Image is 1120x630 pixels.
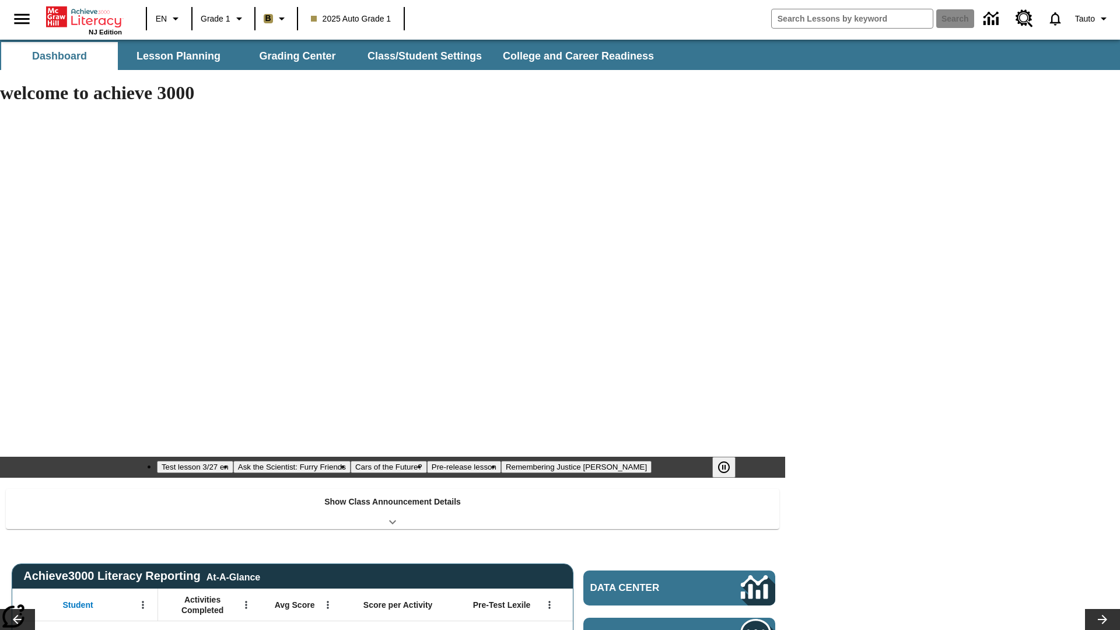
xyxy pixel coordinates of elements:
[494,42,663,70] button: College and Career Readiness
[6,489,779,529] div: Show Class Announcement Details
[233,461,351,473] button: Slide 2 Ask the Scientist: Furry Friends
[164,594,241,615] span: Activities Completed
[150,8,188,29] button: Language: EN, Select a language
[351,461,427,473] button: Slide 3 Cars of the Future?
[712,457,736,478] button: Pause
[1085,609,1120,630] button: Lesson carousel, Next
[501,461,652,473] button: Slide 5 Remembering Justice O'Connor
[583,570,775,605] a: Data Center
[712,457,747,478] div: Pause
[134,596,152,614] button: Open Menu
[89,29,122,36] span: NJ Edition
[46,5,122,29] a: Home
[265,11,271,26] span: B
[311,13,391,25] span: 2025 Auto Grade 1
[358,42,491,70] button: Class/Student Settings
[324,496,461,508] p: Show Class Announcement Details
[363,600,433,610] span: Score per Activity
[427,461,501,473] button: Slide 4 Pre-release lesson
[239,42,356,70] button: Grading Center
[196,8,251,29] button: Grade: Grade 1, Select a grade
[1040,3,1070,34] a: Notifications
[319,596,337,614] button: Open Menu
[1009,3,1040,34] a: Resource Center, Will open in new tab
[206,570,260,583] div: At-A-Glance
[5,2,39,36] button: Open side menu
[201,13,230,25] span: Grade 1
[259,8,293,29] button: Boost Class color is light brown. Change class color
[541,596,558,614] button: Open Menu
[473,600,531,610] span: Pre-Test Lexile
[157,461,233,473] button: Slide 1 Test lesson 3/27 en
[590,582,701,594] span: Data Center
[1,42,118,70] button: Dashboard
[275,600,315,610] span: Avg Score
[1075,13,1095,25] span: Tauto
[977,3,1009,35] a: Data Center
[1070,8,1115,29] button: Profile/Settings
[120,42,237,70] button: Lesson Planning
[237,596,255,614] button: Open Menu
[156,13,167,25] span: EN
[772,9,933,28] input: search field
[23,569,260,583] span: Achieve3000 Literacy Reporting
[46,4,122,36] div: Home
[63,600,93,610] span: Student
